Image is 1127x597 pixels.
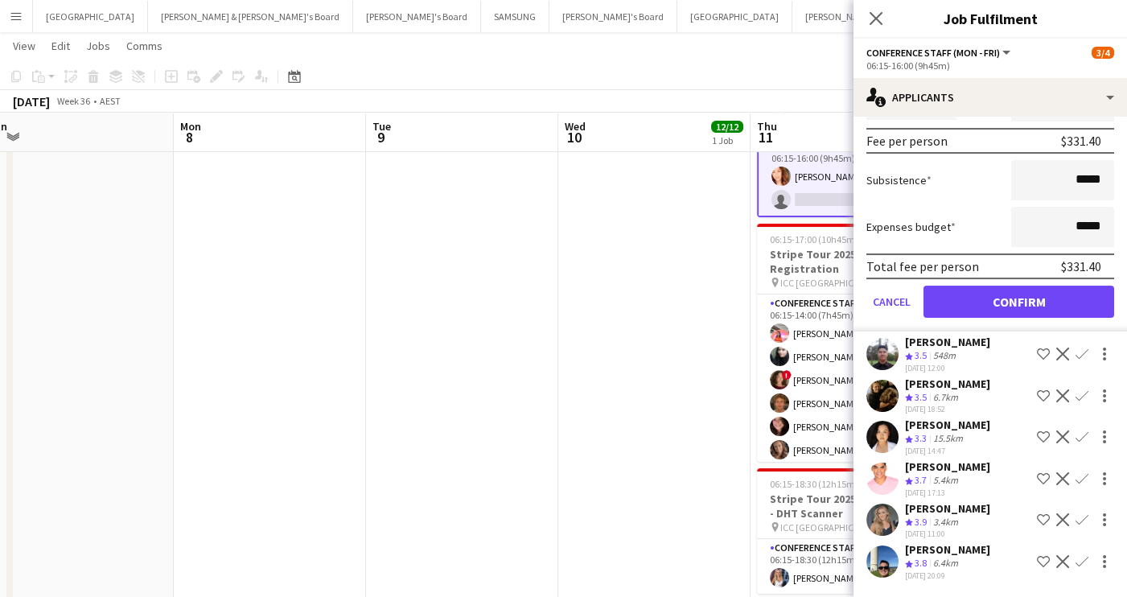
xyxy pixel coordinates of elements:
button: [PERSON_NAME] & [PERSON_NAME]'s Board [148,1,353,32]
div: $331.40 [1061,133,1101,149]
span: ICC [GEOGRAPHIC_DATA] [780,521,884,533]
div: 6.7km [930,391,961,405]
span: 06:15-17:00 (10h45m) [770,233,858,245]
span: Thu [757,119,777,134]
span: Mon [180,119,201,134]
a: Edit [45,35,76,56]
div: 5.4km [930,474,961,488]
button: [GEOGRAPHIC_DATA] [677,1,792,32]
button: [PERSON_NAME]'s Board [353,1,481,32]
span: 3.5 [915,391,927,403]
div: 06:15-16:00 (9h45m) [866,60,1114,72]
span: Comms [126,39,162,53]
button: [PERSON_NAME]'s Board [549,1,677,32]
h3: Job Fulfilment [853,8,1127,29]
span: 3.5 [915,349,927,361]
a: View [6,35,42,56]
button: [PERSON_NAME]'s Board [792,1,920,32]
div: [PERSON_NAME] [905,377,990,391]
span: Jobs [86,39,110,53]
div: $331.40 [1061,258,1101,274]
div: 548m [930,349,959,363]
span: Tue [372,119,391,134]
button: SAMSUNG [481,1,549,32]
div: 15.5km [930,432,966,446]
span: 12/12 [711,121,743,133]
button: Conference Staff (Mon - Fri) [866,47,1013,59]
span: Conference Staff (Mon - Fri) [866,47,1000,59]
a: Comms [120,35,169,56]
div: [DATE] 11:00 [905,529,990,539]
div: Total fee per person [866,258,979,274]
span: ICC [GEOGRAPHIC_DATA] [780,277,884,289]
div: AEST [100,95,121,107]
span: Wed [565,119,586,134]
app-card-role: Conference Staff (Mon - Fri)24A1/206:15-16:00 (9h45m)[PERSON_NAME] [757,136,937,217]
div: [DATE] 17:13 [905,488,990,498]
a: Jobs [80,35,117,56]
button: Cancel [866,286,917,318]
span: 3.3 [915,432,927,444]
app-job-card: 06:15-17:00 (10h45m)10/10Stripe Tour 2025 - Registration ICC [GEOGRAPHIC_DATA]3 RolesConference S... [757,224,937,462]
div: [DATE] [13,93,50,109]
div: 1 Job [712,134,742,146]
app-card-role: Conference Staff (Mon - Fri)7/706:15-14:00 (7h45m)[PERSON_NAME][PERSON_NAME]![PERSON_NAME][PERSON... [757,294,937,489]
div: [DATE] 20:09 [905,570,990,581]
span: Edit [51,39,70,53]
span: 3.8 [915,557,927,569]
span: 3/4 [1092,47,1114,59]
span: 10 [562,128,586,146]
div: [DATE] 12:00 [905,363,990,373]
span: 11 [755,128,777,146]
span: 06:15-18:30 (12h15m) [770,478,858,490]
div: [PERSON_NAME] [905,335,990,349]
app-job-card: 06:15-18:30 (12h15m)1/1Stripe Tour 2025 - Wayfinder - DHT Scanner ICC [GEOGRAPHIC_DATA]1 RoleConf... [757,468,937,594]
div: [PERSON_NAME] [905,418,990,432]
span: 3.7 [915,474,927,486]
span: Week 36 [53,95,93,107]
label: Subsistence [866,173,932,187]
span: ! [782,370,792,380]
div: [PERSON_NAME] [905,501,990,516]
button: Confirm [923,286,1114,318]
div: 3.4km [930,516,961,529]
div: Applicants [853,78,1127,117]
div: 6.4km [930,557,961,570]
button: [GEOGRAPHIC_DATA] [33,1,148,32]
span: 3.9 [915,516,927,528]
h3: Stripe Tour 2025 - Wayfinder - DHT Scanner [757,492,937,521]
span: 8 [178,128,201,146]
app-card-role: Conference Staff (Mon - Fri)1/106:15-18:30 (12h15m)[PERSON_NAME] [757,539,937,594]
h3: Stripe Tour 2025 - Registration [757,247,937,276]
div: [DATE] 14:47 [905,446,990,456]
span: 9 [370,128,391,146]
div: [PERSON_NAME] [905,459,990,474]
span: View [13,39,35,53]
div: [DATE] 18:52 [905,404,990,414]
div: [PERSON_NAME] [905,542,990,557]
div: Fee per person [866,133,948,149]
label: Expenses budget [866,220,956,234]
